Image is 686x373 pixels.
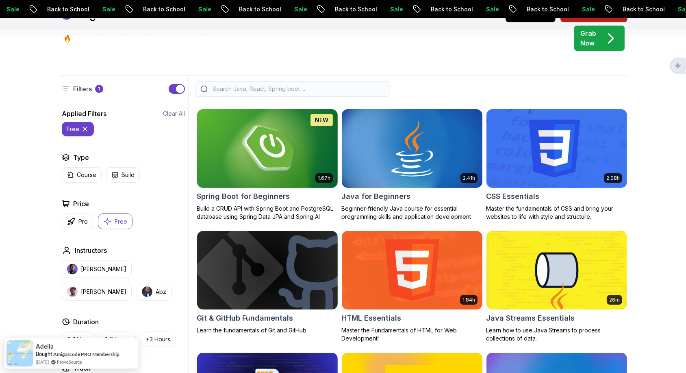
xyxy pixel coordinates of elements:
[62,213,93,229] button: Pro
[106,167,140,183] button: Build
[163,110,185,118] button: Clear All
[96,5,122,13] p: Sale
[197,191,290,202] h2: Spring Boot for Beginners
[192,5,218,13] p: Sale
[62,167,102,183] button: Course
[141,332,176,347] button: +3 Hours
[137,5,192,13] p: Back to School
[98,86,100,92] p: 1
[580,28,596,48] p: Grab Now
[575,5,601,13] p: Sale
[67,287,78,297] img: instructor img
[197,313,293,324] h2: Git & GitHub Fundamentals
[62,332,95,347] button: 0-1 Hour
[520,5,575,13] p: Back to School
[197,231,338,310] img: Git & GitHub Fundamentals card
[137,283,171,301] button: instructor imgAbz
[328,5,384,13] p: Back to School
[341,205,483,221] p: Beginner-friendly Java course for essential programming skills and application development
[197,109,338,221] a: Spring Boot for Beginners card1.67hNEWSpring Boot for BeginnersBuild a CRUD API with Spring Boot ...
[341,326,483,343] p: Master the Fundamentals of HTML for Web Development!
[341,109,483,221] a: Java for Beginners card2.41hJava for BeginnersBeginner-friendly Java course for essential program...
[342,109,482,188] img: Java for Beginners card
[197,231,338,334] a: Git & GitHub Fundamentals cardGit & GitHub FundamentalsLearn the fundamentals of Git and GitHub.
[73,153,89,162] h2: Type
[67,264,78,274] img: instructor img
[341,313,401,324] h2: HTML Essentials
[486,326,627,343] p: Learn how to use Java Streams to process collections of data.
[115,218,127,226] p: Free
[57,358,82,365] a: ProveSource
[341,231,483,343] a: HTML Essentials card1.84hHTML EssentialsMaster the Fundamentals of HTML for Web Development!
[67,335,90,343] p: 0-1 Hour
[616,5,671,13] p: Back to School
[105,335,130,343] p: 1-3 Hours
[62,109,106,119] h2: Applied Filters
[486,231,627,310] img: Java Streams Essentials card
[77,171,96,179] p: Course
[486,109,627,221] a: CSS Essentials card2.08hCSS EssentialsMaster the fundamentals of CSS and bring your websites to l...
[100,332,136,347] button: 1-3 Hours
[67,125,79,133] p: free
[486,313,575,324] h2: Java Streams Essentials
[73,317,99,327] h2: Duration
[7,340,33,367] img: provesource social proof notification image
[384,5,410,13] p: Sale
[486,191,539,202] h2: CSS Essentials
[606,175,620,181] p: 2.08h
[486,109,627,188] img: CSS Essentials card
[81,265,126,273] p: [PERSON_NAME]
[609,297,620,303] p: 26m
[78,218,88,226] p: Pro
[36,358,49,365] span: [DATE]
[486,231,627,343] a: Java Streams Essentials card26mJava Streams EssentialsLearn how to use Java Streams to process co...
[197,109,338,188] img: Spring Boot for Beginners card
[486,205,627,221] p: Master the fundamentals of CSS and bring your websites to life with style and structure.
[232,5,288,13] p: Back to School
[36,351,52,357] span: Bought
[36,343,54,350] span: Adella
[73,199,89,209] h2: Price
[75,246,107,255] h2: Instructors
[315,116,328,124] p: NEW
[197,326,338,334] p: Learn the fundamentals of Git and GitHub.
[463,175,475,181] p: 2.41h
[197,205,338,221] p: Build a CRUD API with Spring Boot and PostgreSQL database using Spring Data JPA and Spring AI
[341,191,410,202] h2: Java for Beginners
[53,351,119,357] a: Amigoscode PRO Membership
[480,5,506,13] p: Sale
[98,213,132,229] button: Free
[62,283,132,301] button: instructor img[PERSON_NAME]
[63,33,229,43] p: 🔥 Back to School Sale - Our best prices of the year!
[424,5,480,13] p: Back to School
[211,85,385,93] input: Search Java, React, Spring boot ...
[122,171,135,179] p: Build
[342,231,482,310] img: HTML Essentials card
[288,5,314,13] p: Sale
[146,335,170,343] p: +3 Hours
[142,287,152,297] img: instructor img
[81,288,126,296] p: [PERSON_NAME]
[62,122,94,136] button: free
[41,5,96,13] p: Back to School
[156,288,166,296] p: Abz
[318,175,330,181] p: 1.67h
[73,84,92,94] p: Filters
[62,260,132,278] button: instructor img[PERSON_NAME]
[462,297,475,303] p: 1.84h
